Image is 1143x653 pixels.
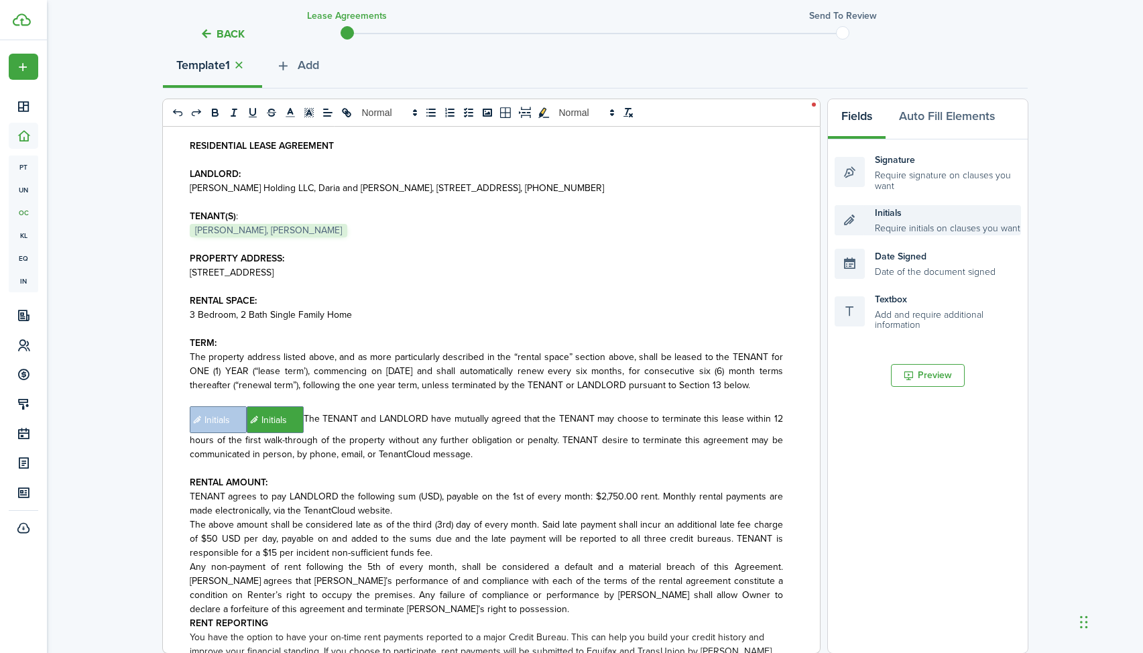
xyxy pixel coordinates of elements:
button: Add [262,48,333,88]
span: 3 Bedroom, 2 Bath Single Family Home [190,308,352,322]
span: TENANT agrees to pay LANDLORD the following sum (USD), payable on the 1st of every month: $2,750.... [190,489,783,518]
button: redo: redo [187,105,206,121]
a: un [9,178,38,201]
a: in [9,270,38,292]
strong: RESIDENTIAL LEASE AGREEMENT [190,139,334,153]
button: Preview [891,364,965,387]
strong: TERM: [190,336,217,350]
a: oc [9,201,38,224]
button: Back [200,27,245,41]
button: underline [243,105,262,121]
button: clean [619,105,638,121]
strong: TENANT(S) [190,209,236,223]
span: Add [298,56,319,74]
button: Open menu [9,54,38,80]
div: Drag [1080,602,1088,642]
button: italic [225,105,243,121]
img: TenantCloud [13,13,31,26]
span: The property address listed above, and as more particularly described in the “rental space” secti... [190,350,783,392]
span: The above amount shall be considered late as of the third (3rd) day of every month. Said late pay... [190,518,783,560]
button: list: check [459,105,478,121]
button: Auto Fill Elements [886,99,1008,139]
button: list: ordered [440,105,459,121]
button: strike [262,105,281,121]
strong: RENT REPORTING [190,616,268,630]
strong: PROPERTY ADDRESS: [190,251,284,265]
button: list: bullet [422,105,440,121]
span: [PERSON_NAME], [PERSON_NAME] [190,224,347,237]
button: Close tab [230,58,249,73]
iframe: Chat Widget [1076,589,1143,653]
span: Any non-payment of rent following the 5th of every month, shall be considered a default and a mat... [190,560,783,616]
a: eq [9,247,38,270]
span: [PERSON_NAME] Holding LLC, Daria and [PERSON_NAME], [STREET_ADDRESS], [PHONE_NUMBER] [190,181,604,195]
h3: Send to review [809,9,877,23]
button: Fields [828,99,886,139]
span: The TENANT and LANDLORD have mutually agreed that the TENANT may choose to terminate this lease w... [190,412,783,461]
strong: RENTAL SPACE: [190,294,257,308]
button: undo: undo [168,105,187,121]
button: link [337,105,356,121]
button: toggleMarkYellow: markYellow [534,105,553,121]
button: bold [206,105,225,121]
strong: Template [176,56,225,74]
button: table-better [497,105,516,121]
button: pageBreak [516,105,534,121]
strong: 1 [225,56,230,74]
strong: RENTAL AMOUNT: [190,475,267,489]
h3: Lease Agreements [307,9,387,23]
span: [STREET_ADDRESS] [190,265,274,280]
a: pt [9,156,38,178]
span: : [236,209,238,223]
a: kl [9,224,38,247]
strong: LANDLORD: [190,167,241,181]
button: image [478,105,497,121]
